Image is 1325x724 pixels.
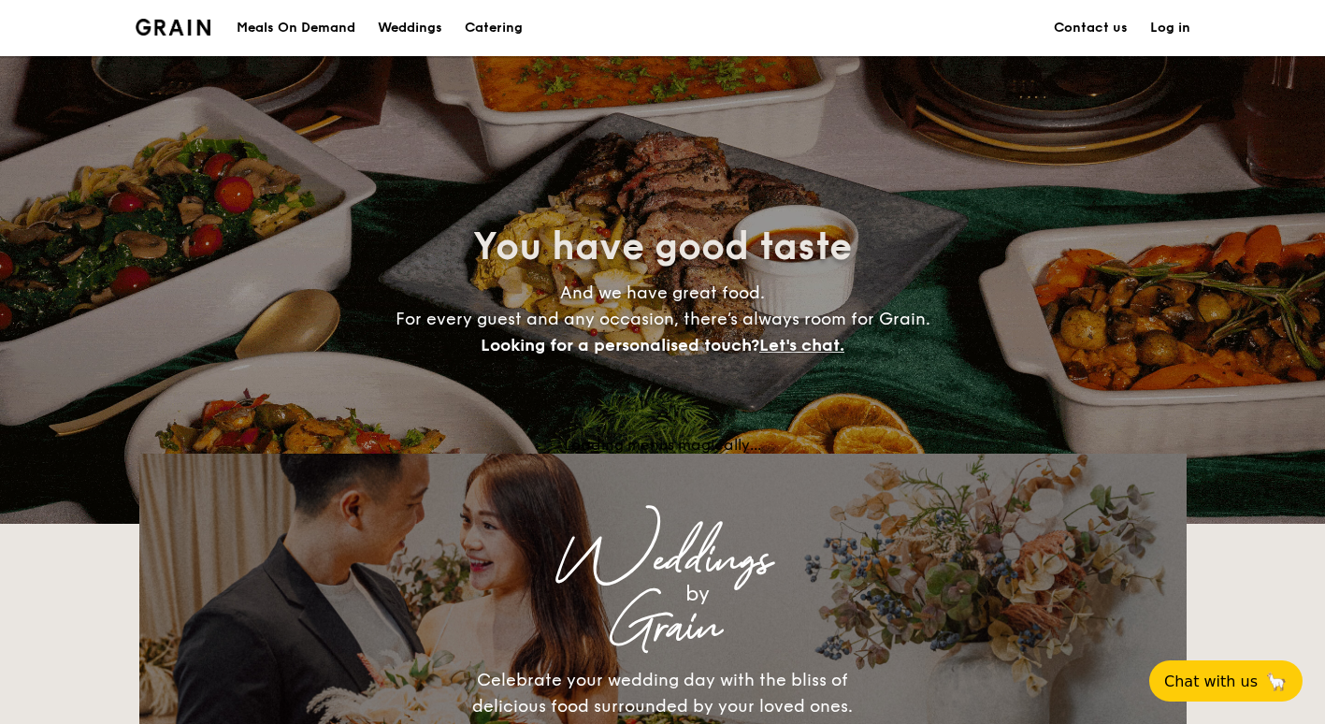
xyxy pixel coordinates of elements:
[453,667,873,719] div: Celebrate your wedding day with the bliss of delicious food surrounded by your loved ones.
[759,335,844,355] span: Let's chat.
[1149,660,1303,702] button: Chat with us🦙
[136,19,211,36] img: Grain
[1164,673,1258,690] span: Chat with us
[304,543,1022,577] div: Weddings
[1265,671,1288,692] span: 🦙
[139,436,1187,454] div: Loading menus magically...
[136,19,211,36] a: Logotype
[373,577,1022,611] div: by
[304,611,1022,644] div: Grain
